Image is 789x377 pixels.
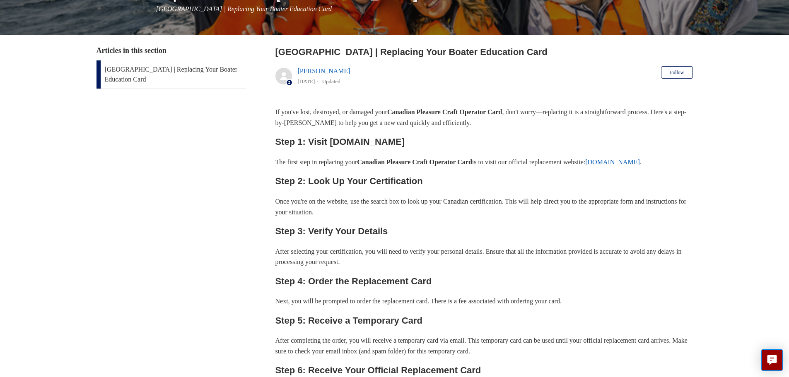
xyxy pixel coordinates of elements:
[97,46,166,55] span: Articles in this section
[298,78,315,84] time: 05/22/2024, 17:14
[275,313,693,328] h2: Step 5: Receive a Temporary Card
[761,349,783,371] button: Live chat
[357,158,472,166] strong: Canadian Pleasure Craft Operator Card
[387,108,502,115] strong: Canadian Pleasure Craft Operator Card
[275,45,693,59] h2: Canada | Replacing Your Boater Education Card
[585,158,640,166] a: [DOMAIN_NAME]
[275,107,693,128] p: If you've lost, destroyed, or damaged your , don't worry—replacing it is a straightforward proces...
[97,60,246,89] a: [GEOGRAPHIC_DATA] | Replacing Your Boater Education Card
[275,174,693,188] h2: Step 2: Look Up Your Certification
[661,66,692,79] button: Follow Article
[275,157,693,168] p: The first step in replacing your is to visit our official replacement website: .
[275,224,693,238] h2: Step 3: Verify Your Details
[156,5,332,12] span: [GEOGRAPHIC_DATA] | Replacing Your Boater Education Card
[298,67,350,74] a: [PERSON_NAME]
[275,274,693,288] h2: Step 4: Order the Replacement Card
[275,296,693,307] p: Next, you will be prompted to order the replacement card. There is a fee associated with ordering...
[275,134,693,149] h2: Step 1: Visit [DOMAIN_NAME]
[275,335,693,356] p: After completing the order, you will receive a temporary card via email. This temporary card can ...
[275,246,693,267] p: After selecting your certification, you will need to verify your personal details. Ensure that al...
[275,196,693,217] p: Once you're on the website, use the search box to look up your Canadian certification. This will ...
[322,78,340,84] li: Updated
